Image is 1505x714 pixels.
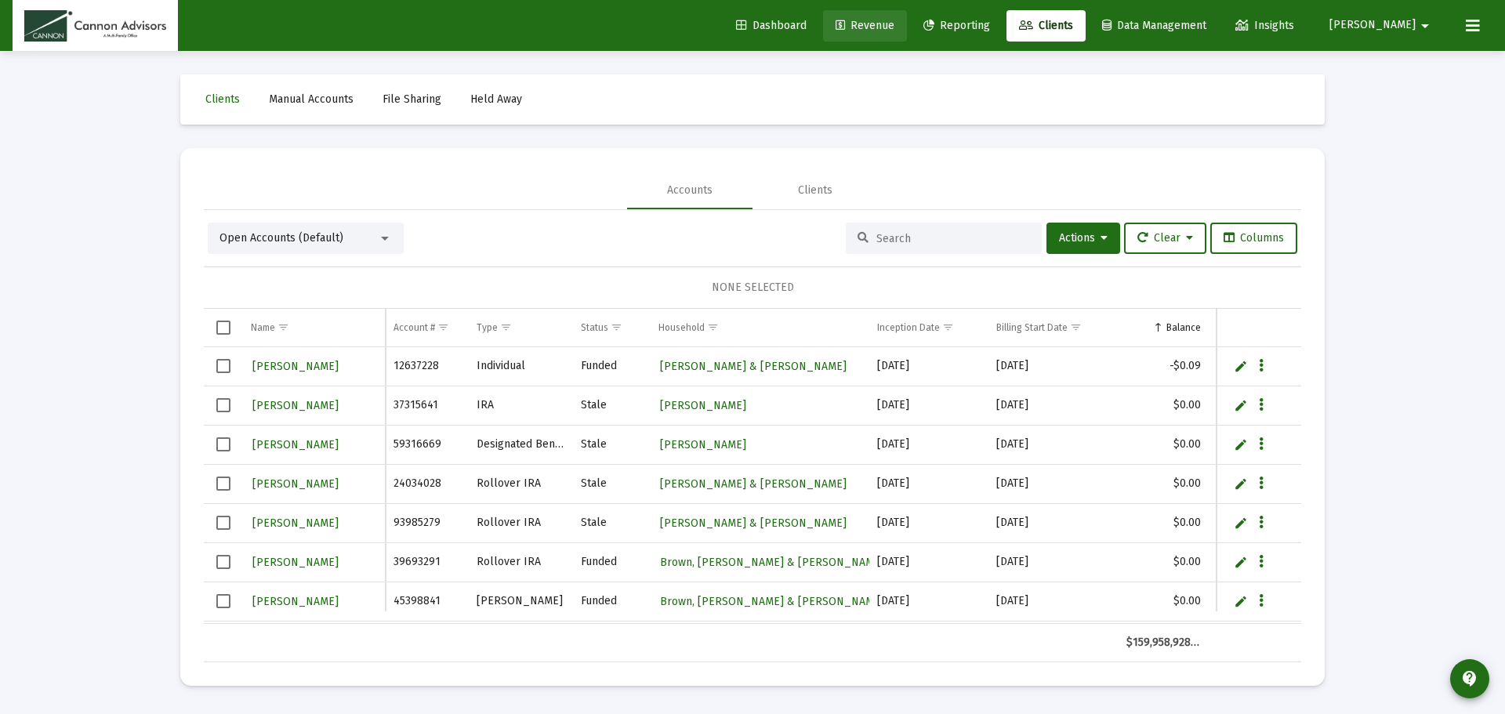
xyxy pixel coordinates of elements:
[386,309,469,346] td: Column Account #
[869,542,988,582] td: [DATE]
[798,183,832,198] div: Clients
[877,321,940,334] div: Inception Date
[386,503,469,542] td: 93985279
[988,542,1119,582] td: [DATE]
[1234,359,1248,373] a: Edit
[658,321,705,334] div: Household
[658,590,886,613] a: Brown, [PERSON_NAME] & [PERSON_NAME]
[24,10,166,42] img: Dashboard
[477,321,498,334] div: Type
[1311,9,1453,41] button: [PERSON_NAME]
[1234,477,1248,491] a: Edit
[1210,223,1297,254] button: Columns
[251,433,340,456] a: [PERSON_NAME]
[1119,309,1209,346] td: Column Balance
[660,595,884,608] span: Brown, [PERSON_NAME] & [PERSON_NAME]
[251,473,340,495] a: [PERSON_NAME]
[1234,437,1248,451] a: Edit
[1234,398,1248,412] a: Edit
[1119,425,1209,464] td: $0.00
[216,280,1289,295] div: NONE SELECTED
[581,593,643,609] div: Funded
[216,321,230,335] div: Select all
[386,542,469,582] td: 39693291
[269,92,354,106] span: Manual Accounts
[581,476,643,491] div: Stale
[869,425,988,464] td: [DATE]
[651,309,869,346] td: Column Household
[216,359,230,373] div: Select row
[386,621,469,660] td: 29972942
[1234,555,1248,569] a: Edit
[988,464,1119,503] td: [DATE]
[988,582,1119,621] td: [DATE]
[1235,19,1294,32] span: Insights
[216,555,230,569] div: Select row
[658,394,748,417] a: [PERSON_NAME]
[469,464,572,503] td: Rollover IRA
[251,551,340,574] a: [PERSON_NAME]
[216,594,230,608] div: Select row
[988,503,1119,542] td: [DATE]
[581,437,643,452] div: Stale
[988,425,1119,464] td: [DATE]
[581,358,643,374] div: Funded
[869,464,988,503] td: [DATE]
[252,477,339,491] span: [PERSON_NAME]
[469,542,572,582] td: Rollover IRA
[386,386,469,425] td: 37315641
[1006,10,1086,42] a: Clients
[660,438,746,451] span: [PERSON_NAME]
[660,360,847,373] span: [PERSON_NAME] & [PERSON_NAME]
[469,309,572,346] td: Column Type
[923,19,990,32] span: Reporting
[386,347,469,386] td: 12637228
[1119,347,1209,386] td: -$0.09
[988,309,1119,346] td: Column Billing Start Date
[660,556,884,569] span: Brown, [PERSON_NAME] & [PERSON_NAME]
[736,19,807,32] span: Dashboard
[469,386,572,425] td: IRA
[219,231,343,245] span: Open Accounts (Default)
[658,473,848,495] a: [PERSON_NAME] & [PERSON_NAME]
[252,360,339,373] span: [PERSON_NAME]
[251,321,275,334] div: Name
[911,10,1003,42] a: Reporting
[469,582,572,621] td: [PERSON_NAME]
[500,321,512,333] span: Show filter options for column 'Type'
[723,10,819,42] a: Dashboard
[1166,321,1201,334] div: Balance
[1090,10,1219,42] a: Data Management
[836,19,894,32] span: Revenue
[458,84,535,115] a: Held Away
[386,425,469,464] td: 59316669
[658,551,886,574] a: Brown, [PERSON_NAME] & [PERSON_NAME]
[1224,231,1284,245] span: Columns
[869,309,988,346] td: Column Inception Date
[470,92,522,106] span: Held Away
[469,503,572,542] td: Rollover IRA
[660,477,847,491] span: [PERSON_NAME] & [PERSON_NAME]
[252,516,339,530] span: [PERSON_NAME]
[1329,19,1416,32] span: [PERSON_NAME]
[1126,635,1202,651] div: $159,958,928.71
[437,321,449,333] span: Show filter options for column 'Account #'
[393,321,435,334] div: Account #
[386,582,469,621] td: 45398841
[573,309,651,346] td: Column Status
[1460,669,1479,688] mat-icon: contact_support
[193,84,252,115] a: Clients
[252,595,339,608] span: [PERSON_NAME]
[251,355,340,378] a: [PERSON_NAME]
[386,464,469,503] td: 24034028
[1046,223,1120,254] button: Actions
[611,321,622,333] span: Show filter options for column 'Status'
[660,399,746,412] span: [PERSON_NAME]
[869,582,988,621] td: [DATE]
[251,512,340,535] a: [PERSON_NAME]
[243,309,386,346] td: Column Name
[216,477,230,491] div: Select row
[942,321,954,333] span: Show filter options for column 'Inception Date'
[988,621,1119,660] td: [DATE]
[1124,223,1206,254] button: Clear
